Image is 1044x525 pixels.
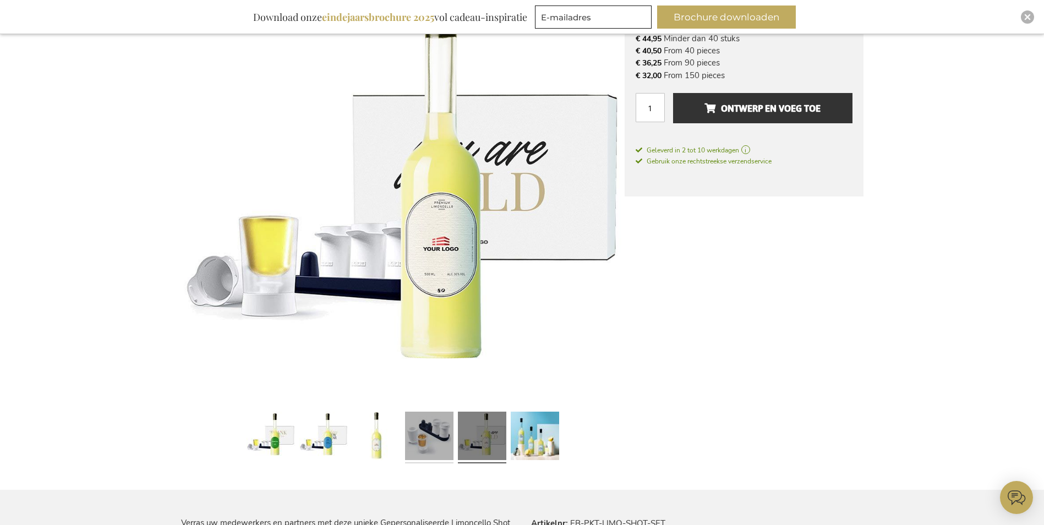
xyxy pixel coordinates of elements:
[322,10,434,24] b: eindejaarsbrochure 2025
[458,407,506,468] a: The Personalised Limoncello Shot Set
[299,407,348,468] a: The Personalised Limoncello Shot Set
[248,6,532,29] div: Download onze vol cadeau-inspiratie
[1024,14,1031,20] img: Close
[636,155,772,166] a: Gebruik onze rechtstreekse verzendservice
[636,70,662,81] span: € 32,00
[636,32,852,45] li: Minder dan 40 stuks
[636,57,852,69] li: From 90 pieces
[636,34,662,44] span: € 44,95
[636,157,772,166] span: Gebruik onze rechtstreekse verzendservice
[636,58,662,68] span: € 36,25
[405,407,453,468] a: Zoku Shooter Ice Molds
[636,45,852,57] li: From 40 pieces
[1000,481,1033,514] iframe: belco-activator-frame
[636,46,662,56] span: € 40,50
[511,407,559,468] a: The Personalised Limoncello Shot Set
[657,6,796,29] button: Brochure downloaden
[636,69,852,81] li: From 150 pieces
[1021,10,1034,24] div: Close
[535,6,652,29] input: E-mailadres
[636,93,665,122] input: Aantal
[535,6,655,32] form: marketing offers and promotions
[704,100,821,117] span: Ontwerp en voeg toe
[673,93,852,123] button: Ontwerp en voeg toe
[352,407,401,468] a: The Personalised Limoncello Shot Set
[247,407,295,468] a: The Personalised Limoncello Shot Set
[636,145,852,155] a: Geleverd in 2 tot 10 werkdagen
